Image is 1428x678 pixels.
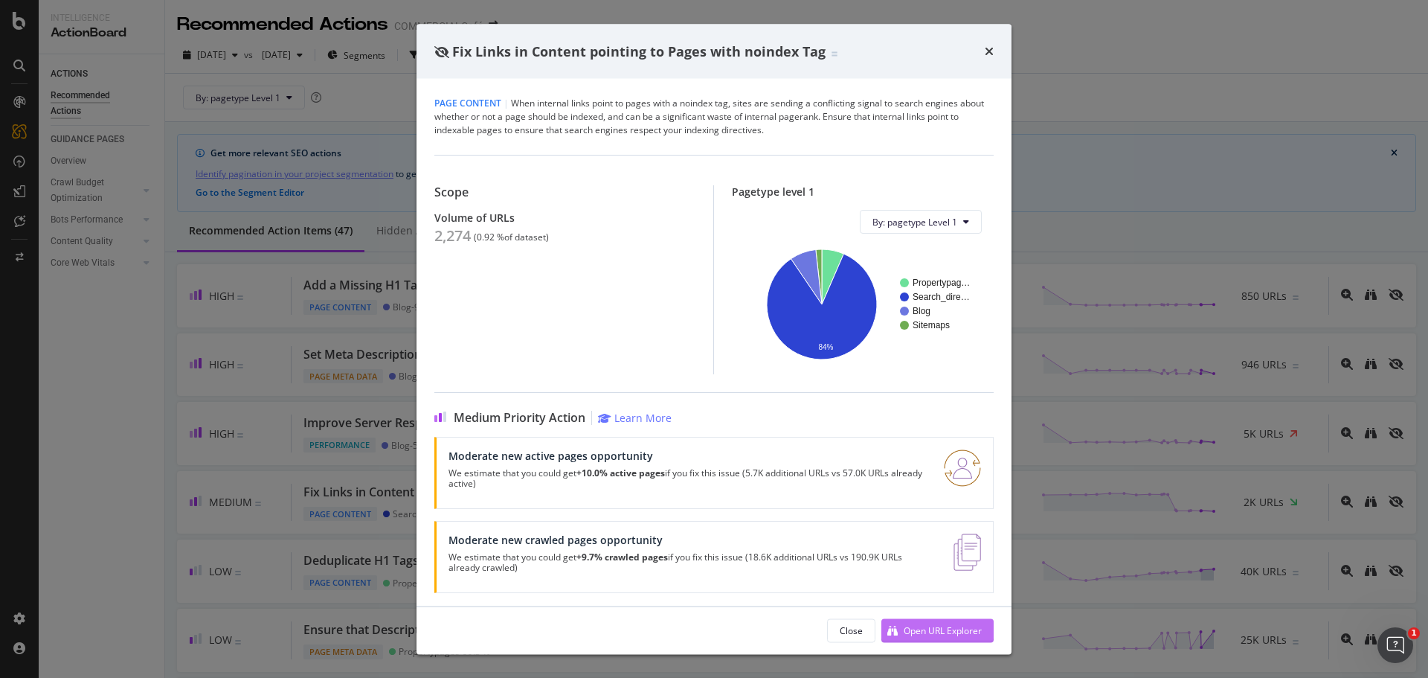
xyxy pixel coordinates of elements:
[434,211,695,224] div: Volume of URLs
[448,552,936,573] p: We estimate that you could get if you fix this issue (18.6K additional URLs vs 190.9K URLs alread...
[872,215,957,228] span: By: pagetype Level 1
[434,185,695,199] div: Scope
[832,51,837,56] img: Equal
[434,227,471,245] div: 2,274
[598,411,672,425] a: Learn More
[576,551,668,563] strong: +9.7% crawled pages
[614,411,672,425] div: Learn More
[474,232,549,243] div: ( 0.92 % of dataset )
[904,624,982,636] div: Open URL Explorer
[434,97,994,137] div: When internal links point to pages with a noindex tag, sites are sending a conflicting signal to ...
[744,246,982,362] svg: A chart.
[434,45,449,57] div: eye-slash
[818,342,833,351] text: 84%
[913,278,970,288] text: Propertypag…
[448,468,926,489] p: We estimate that you could get if you fix this issue (5.7K additional URLs vs 57.0K URLs already ...
[434,97,501,109] span: Page Content
[448,534,936,546] div: Moderate new crawled pages opportunity
[985,42,994,61] div: times
[416,24,1011,654] div: modal
[840,624,863,636] div: Close
[732,185,994,198] div: Pagetype level 1
[1408,627,1420,639] span: 1
[452,42,826,60] span: Fix Links in Content pointing to Pages with noindex Tag
[913,292,970,302] text: Search_dire…
[827,618,875,642] button: Close
[576,467,665,479] strong: +10.0% active pages
[881,618,994,642] button: Open URL Explorer
[448,450,926,462] div: Moderate new active pages opportunity
[953,534,981,571] img: e5DMFwAAAABJRU5ErkJggg==
[504,97,509,109] span: |
[860,210,982,234] button: By: pagetype Level 1
[913,320,950,330] text: Sitemaps
[944,450,981,487] img: RO06QsNG.png
[1377,627,1413,663] iframe: Intercom live chat
[454,411,585,425] span: Medium Priority Action
[913,306,930,316] text: Blog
